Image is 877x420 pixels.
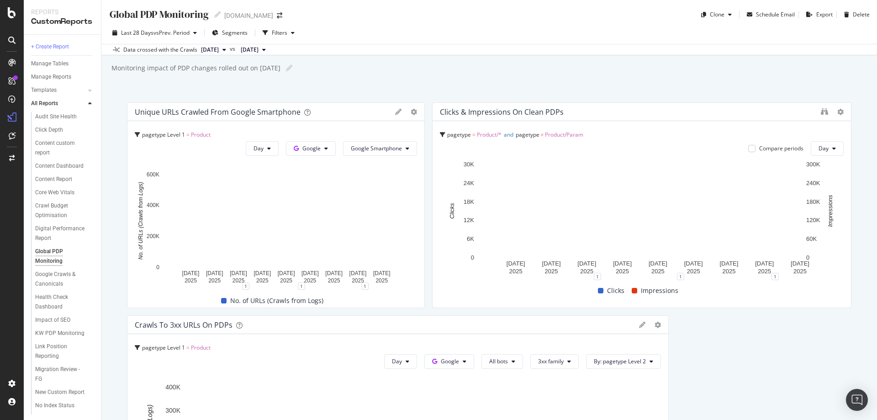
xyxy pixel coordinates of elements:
[35,125,63,135] div: Click Depth
[35,161,84,171] div: Content Dashboard
[31,16,94,27] div: CustomReports
[463,217,474,223] text: 12K
[237,44,269,55] button: [DATE]
[31,85,85,95] a: Templates
[840,7,870,22] button: Delete
[185,277,197,284] text: 2025
[35,125,95,135] a: Click Depth
[224,11,273,20] div: [DOMAIN_NAME]
[755,260,774,267] text: [DATE]
[349,270,367,276] text: [DATE]
[35,161,95,171] a: Content Dashboard
[542,260,560,267] text: [DATE]
[489,357,508,365] span: All bots
[756,11,795,18] div: Schedule Email
[35,224,95,243] a: Digital Performance Report
[35,138,86,158] div: Content custom report
[165,384,180,391] text: 400K
[31,59,95,69] a: Manage Tables
[35,270,88,289] div: Google Crawls & Canonicals
[594,357,646,365] span: By: pagetype Level 2
[504,131,513,138] span: and
[191,131,211,138] span: Product
[641,285,678,296] span: Impressions
[197,44,230,55] button: [DATE]
[35,247,95,266] a: Global PDP Monitoring
[35,315,95,325] a: Impact of SEO
[758,268,771,275] text: 2025
[793,268,807,275] text: 2025
[135,170,414,286] div: A chart.
[470,254,474,261] text: 0
[853,11,870,18] div: Delete
[687,268,700,275] text: 2025
[361,282,369,290] div: 1
[806,217,820,223] text: 120K
[35,201,87,220] div: Crawl Budget Optimisation
[298,282,305,290] div: 1
[31,42,69,52] div: + Create Report
[35,112,95,122] a: Audit Site Health
[142,344,185,351] span: pagetype Level 1
[272,29,287,37] div: Filters
[147,233,159,239] text: 200K
[286,65,292,71] i: Edit report name
[586,354,661,369] button: By: pagetype Level 2
[35,365,95,384] a: Migration Review - FG
[214,11,221,18] i: Edit report name
[31,99,58,108] div: All Reports
[373,270,391,276] text: [DATE]
[719,260,738,267] text: [DATE]
[384,354,417,369] button: Day
[256,277,269,284] text: 2025
[545,131,583,138] span: Product/Param
[440,159,840,276] div: A chart.
[31,42,95,52] a: + Create Report
[35,342,86,361] div: Link Position Reporting
[35,175,72,184] div: Content Report
[222,29,248,37] span: Segments
[35,201,95,220] a: Crawl Budget Optimisation
[242,282,249,290] div: 1
[35,247,86,266] div: Global PDP Monitoring
[467,235,474,242] text: 6K
[759,144,803,152] div: Compare periods
[35,270,95,289] a: Google Crawls & Canonicals
[463,198,474,205] text: 18K
[580,268,593,275] text: 2025
[516,131,539,138] span: pagetype
[35,342,95,361] a: Link Position Reporting
[35,188,74,197] div: Core Web Vitals
[607,285,624,296] span: Clicks
[441,357,459,365] span: Google
[35,329,85,338] div: KW PDP Monitoring
[246,141,279,156] button: Day
[165,407,180,414] text: 300K
[147,171,159,178] text: 600K
[135,107,301,117] div: Unique URLs Crawled from Google Smartphone
[328,277,340,284] text: 2025
[343,141,417,156] button: Google Smartphone
[35,175,95,184] a: Content Report
[684,260,703,267] text: [DATE]
[31,72,95,82] a: Manage Reports
[791,260,809,267] text: [DATE]
[254,144,264,152] span: Day
[127,102,425,308] div: Unique URLs Crawled from Google Smartphonepagetype Level 1 = ProductDayGoogleGoogle SmartphoneA c...
[153,29,190,37] span: vs Prev. Period
[232,277,245,284] text: 2025
[35,112,77,122] div: Audit Site Health
[743,7,795,22] button: Schedule Email
[31,7,94,16] div: Reports
[186,131,190,138] span: =
[352,277,364,284] text: 2025
[722,268,735,275] text: 2025
[806,198,820,205] text: 180K
[121,29,153,37] span: Last 28 Days
[541,131,544,138] span: ≠
[147,202,159,209] text: 400K
[186,344,190,351] span: =
[440,107,564,117] div: Clicks & impressions on clean PDPs
[230,295,323,306] span: No. of URLs (Crawls from Logs)
[803,7,833,22] button: Export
